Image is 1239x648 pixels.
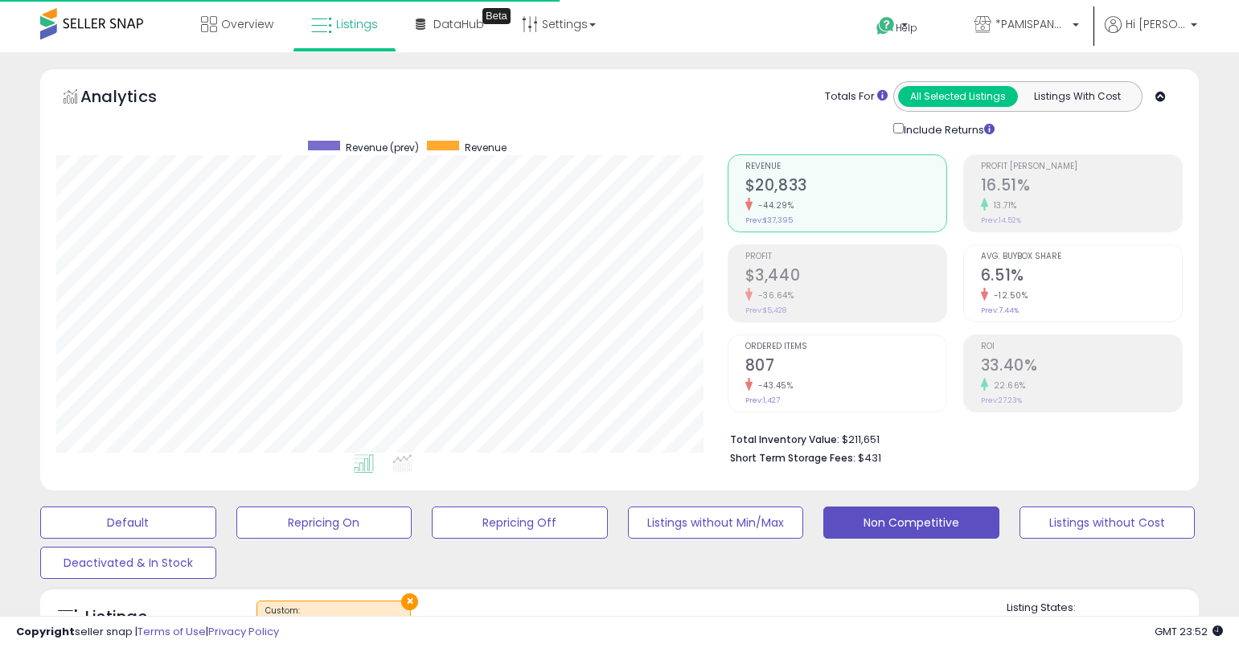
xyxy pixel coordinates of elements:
[898,86,1018,107] button: All Selected Listings
[16,624,75,639] strong: Copyright
[465,141,507,154] span: Revenue
[745,252,946,261] span: Profit
[1017,86,1137,107] button: Listings With Cost
[981,396,1022,405] small: Prev: 27.23%
[825,89,888,105] div: Totals For
[876,16,896,36] i: Get Help
[730,433,839,446] b: Total Inventory Value:
[753,289,794,301] small: -36.64%
[346,141,419,154] span: Revenue (prev)
[628,507,804,539] button: Listings without Min/Max
[1155,624,1223,639] span: 2025-09-12 23:52 GMT
[981,215,1021,225] small: Prev: 14.52%
[40,507,216,539] button: Default
[981,252,1182,261] span: Avg. Buybox Share
[137,624,206,639] a: Terms of Use
[433,16,484,32] span: DataHub
[40,547,216,579] button: Deactivated & In Stock
[981,306,1019,315] small: Prev: 7.44%
[995,16,1068,32] span: *PAMISPANAS*
[730,429,1171,448] li: $211,651
[981,342,1182,351] span: ROI
[208,624,279,639] a: Privacy Policy
[745,396,780,405] small: Prev: 1,427
[745,342,946,351] span: Ordered Items
[745,215,793,225] small: Prev: $37,395
[432,507,608,539] button: Repricing Off
[1105,16,1197,52] a: Hi [PERSON_NAME]
[988,199,1017,211] small: 13.71%
[753,199,794,211] small: -44.29%
[858,450,881,465] span: $431
[221,16,273,32] span: Overview
[864,4,949,52] a: Help
[730,451,855,465] b: Short Term Storage Fees:
[981,162,1182,171] span: Profit [PERSON_NAME]
[981,356,1182,378] h2: 33.40%
[745,176,946,198] h2: $20,833
[988,379,1026,392] small: 22.66%
[988,289,1028,301] small: -12.50%
[1007,601,1199,616] p: Listing States:
[401,593,418,610] button: ×
[745,266,946,288] h2: $3,440
[482,8,511,24] div: Tooltip anchor
[981,176,1182,198] h2: 16.51%
[745,306,786,315] small: Prev: $5,428
[981,266,1182,288] h2: 6.51%
[896,21,917,35] span: Help
[881,120,1014,138] div: Include Returns
[336,16,378,32] span: Listings
[745,356,946,378] h2: 807
[16,625,279,640] div: seller snap | |
[236,507,412,539] button: Repricing On
[745,162,946,171] span: Revenue
[1020,507,1196,539] button: Listings without Cost
[823,507,999,539] button: Non Competitive
[1126,16,1186,32] span: Hi [PERSON_NAME]
[80,85,188,112] h5: Analytics
[753,379,794,392] small: -43.45%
